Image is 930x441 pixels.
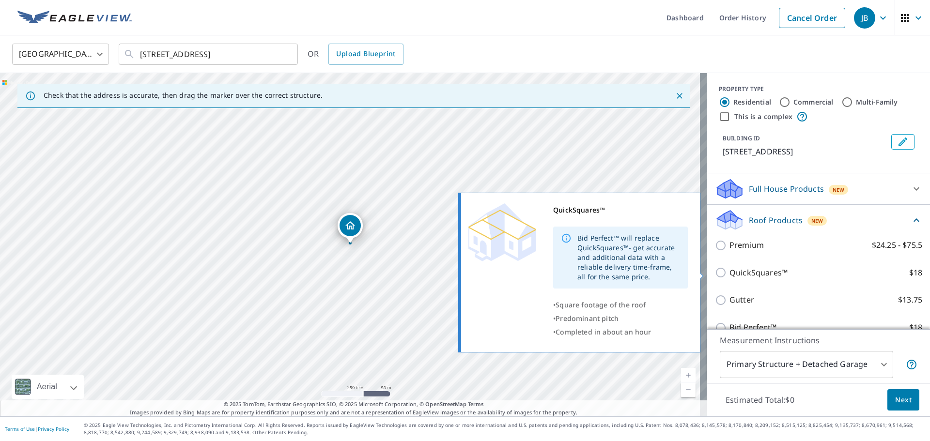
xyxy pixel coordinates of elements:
[720,335,917,346] p: Measurement Instructions
[5,426,69,432] p: |
[140,41,278,68] input: Search by address or latitude-longitude
[729,239,764,251] p: Premium
[336,48,395,60] span: Upload Blueprint
[5,426,35,432] a: Terms of Use
[909,267,922,279] p: $18
[898,294,922,306] p: $13.75
[84,422,925,436] p: © 2025 Eagle View Technologies, Inc. and Pictometry International Corp. All Rights Reserved. Repo...
[895,394,912,406] span: Next
[856,97,898,107] label: Multi-Family
[34,375,60,399] div: Aerial
[556,314,619,323] span: Predominant pitch
[833,186,845,194] span: New
[468,400,484,408] a: Terms
[719,85,918,93] div: PROPERTY TYPE
[553,298,688,312] div: •
[553,203,688,217] div: QuickSquares™
[723,134,760,142] p: BUILDING ID
[909,321,922,334] p: $18
[733,97,771,107] label: Residential
[553,312,688,325] div: •
[556,327,651,336] span: Completed in about an hour
[12,41,109,68] div: [GEOGRAPHIC_DATA]
[749,183,824,195] p: Full House Products
[854,7,875,29] div: JB
[715,177,922,200] div: Full House ProductsNew
[577,229,680,286] div: Bid Perfect™ will replace QuickSquares™- get accurate and additional data with a reliable deliver...
[224,400,484,409] span: © 2025 TomTom, Earthstar Geographics SIO, © 2025 Microsoft Corporation, ©
[718,389,802,411] p: Estimated Total: $0
[872,239,922,251] p: $24.25 - $75.5
[38,426,69,432] a: Privacy Policy
[425,400,466,408] a: OpenStreetMap
[681,368,696,382] a: Current Level 17, Zoom In
[734,112,792,122] label: This is a complex
[715,209,922,231] div: Roof ProductsNew
[811,217,823,225] span: New
[729,294,754,306] p: Gutter
[749,214,803,226] p: Roof Products
[793,97,834,107] label: Commercial
[468,203,536,261] img: Premium
[328,44,403,65] a: Upload Blueprint
[779,8,845,28] a: Cancel Order
[338,213,363,243] div: Dropped pin, building 1, Residential property, 2018 York St Des Moines, IA 50316
[729,321,776,334] p: Bid Perfect™
[887,389,919,411] button: Next
[720,351,893,378] div: Primary Structure + Detached Garage
[17,11,132,25] img: EV Logo
[553,325,688,339] div: •
[681,382,696,397] a: Current Level 17, Zoom Out
[729,267,788,279] p: QuickSquares™
[673,90,686,102] button: Close
[556,300,646,309] span: Square footage of the roof
[891,134,914,150] button: Edit building 1
[723,146,887,157] p: [STREET_ADDRESS]
[906,359,917,370] span: Your report will include the primary structure and a detached garage if one exists.
[308,44,403,65] div: OR
[44,91,323,100] p: Check that the address is accurate, then drag the marker over the correct structure.
[12,375,84,399] div: Aerial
